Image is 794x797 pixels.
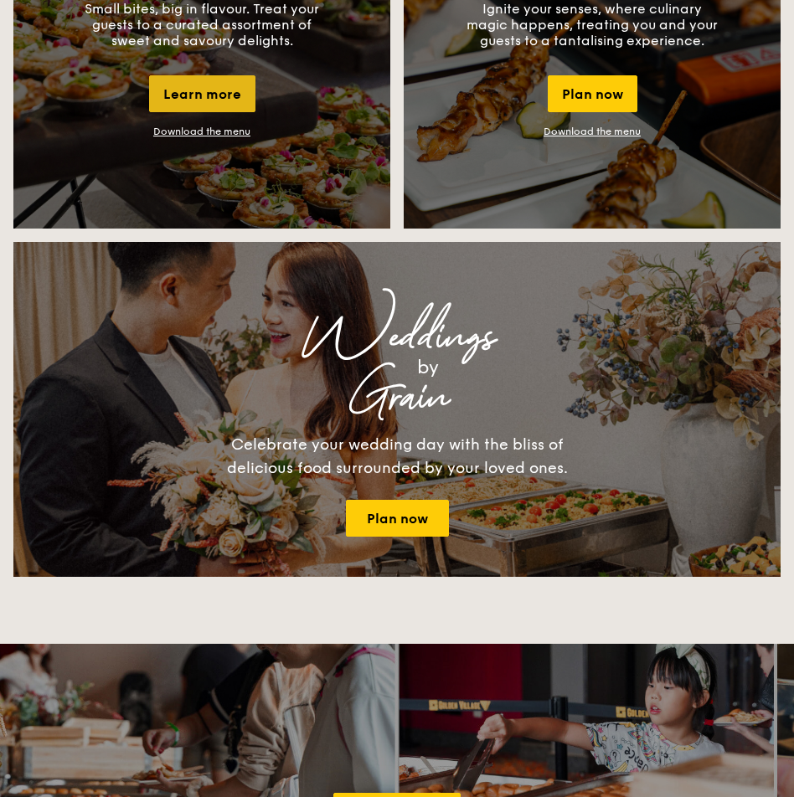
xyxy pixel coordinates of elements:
[149,75,255,112] div: Learn more
[75,383,719,413] div: Grain
[153,126,250,137] a: Download the menu
[137,352,719,383] div: by
[76,1,327,49] p: Small bites, big in flavour. Treat your guests to a curated assortment of sweet and savoury delig...
[209,433,585,480] div: Celebrate your wedding day with the bliss of delicious food surrounded by your loved ones.
[544,126,641,137] a: Download the menu
[467,1,718,49] p: Ignite your senses, where culinary magic happens, treating you and your guests to a tantalising e...
[548,75,637,112] div: Plan now
[75,322,719,352] div: Weddings
[346,500,449,537] a: Plan now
